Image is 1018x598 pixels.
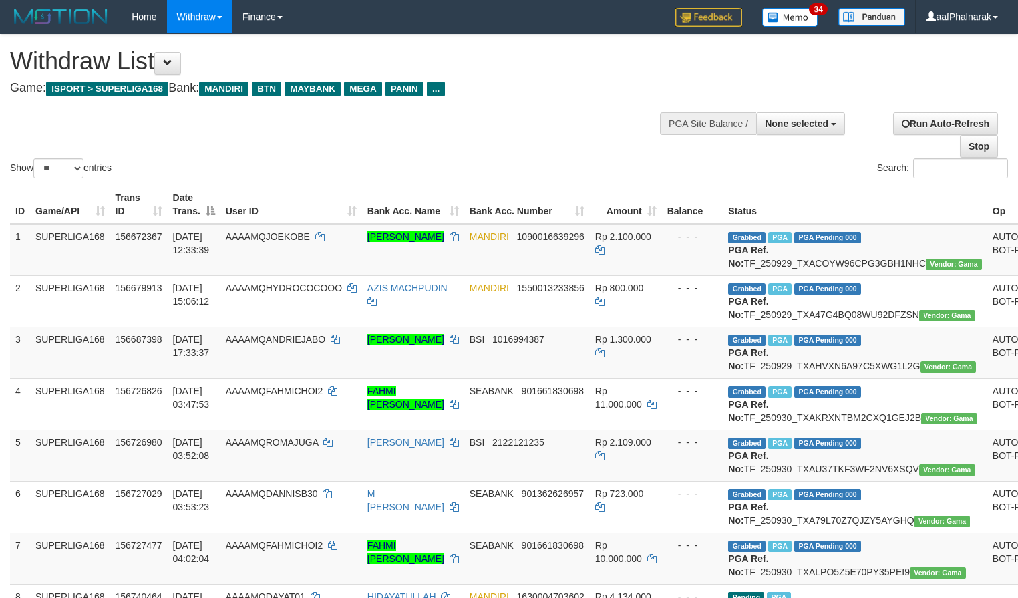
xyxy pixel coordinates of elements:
[30,327,110,378] td: SUPERLIGA168
[30,275,110,327] td: SUPERLIGA168
[285,82,341,96] span: MAYBANK
[919,464,975,476] span: Vendor URL: https://trx31.1velocity.biz
[595,437,651,448] span: Rp 2.109.000
[10,82,665,95] h4: Game: Bank:
[116,386,162,396] span: 156726826
[768,335,792,346] span: Marked by aafsoycanthlai
[362,186,464,224] th: Bank Acc. Name: activate to sort column ascending
[667,333,718,346] div: - - -
[46,82,168,96] span: ISPORT > SUPERLIGA168
[893,112,998,135] a: Run Auto-Refresh
[595,488,643,499] span: Rp 723.000
[794,489,861,500] span: PGA Pending
[367,437,444,448] a: [PERSON_NAME]
[385,82,423,96] span: PANIN
[728,450,768,474] b: PGA Ref. No:
[10,275,30,327] td: 2
[723,186,987,224] th: Status
[10,481,30,533] td: 6
[768,232,792,243] span: Marked by aafsengchandara
[921,413,977,424] span: Vendor URL: https://trx31.1velocity.biz
[595,540,642,564] span: Rp 10.000.000
[226,540,323,551] span: AAAAMQFAHMICHOI2
[30,481,110,533] td: SUPERLIGA168
[667,436,718,449] div: - - -
[919,310,975,321] span: Vendor URL: https://trx31.1velocity.biz
[344,82,382,96] span: MEGA
[427,82,445,96] span: ...
[367,386,444,410] a: FAHMI [PERSON_NAME]
[173,488,210,512] span: [DATE] 03:53:23
[226,386,323,396] span: AAAAMQFAHMICHOI2
[765,118,828,129] span: None selected
[199,82,248,96] span: MANDIRI
[116,231,162,242] span: 156672367
[728,245,768,269] b: PGA Ref. No:
[252,82,281,96] span: BTN
[794,335,861,346] span: PGA Pending
[768,386,792,398] span: Marked by aafandaneth
[914,516,971,527] span: Vendor URL: https://trx31.1velocity.biz
[367,231,444,242] a: [PERSON_NAME]
[595,334,651,345] span: Rp 1.300.000
[768,438,792,449] span: Marked by aafromsomean
[667,539,718,552] div: - - -
[522,488,584,499] span: Copy 901362626957 to clipboard
[728,296,768,320] b: PGA Ref. No:
[762,8,818,27] img: Button%20Memo.svg
[590,186,662,224] th: Amount: activate to sort column ascending
[809,3,827,15] span: 34
[173,386,210,410] span: [DATE] 03:47:53
[723,224,987,276] td: TF_250929_TXACOYW96CPG3GBH1NHC
[367,283,448,293] a: AZIS MACHPUDIN
[667,384,718,398] div: - - -
[226,231,310,242] span: AAAAMQJOEKOBE
[110,186,168,224] th: Trans ID: activate to sort column ascending
[367,334,444,345] a: [PERSON_NAME]
[768,283,792,295] span: Marked by aafsengchandara
[768,489,792,500] span: Marked by aafandaneth
[517,231,584,242] span: Copy 1090016639296 to clipboard
[470,540,514,551] span: SEABANK
[723,430,987,481] td: TF_250930_TXAU37TKF3WF2NV6XSQV
[794,232,861,243] span: PGA Pending
[116,488,162,499] span: 156727029
[492,437,544,448] span: Copy 2122121235 to clipboard
[960,135,998,158] a: Stop
[492,334,544,345] span: Copy 1016994387 to clipboard
[10,327,30,378] td: 3
[367,540,444,564] a: FAHMI [PERSON_NAME]
[226,283,342,293] span: AAAAMQHYDROCOCOOO
[794,386,861,398] span: PGA Pending
[723,533,987,584] td: TF_250930_TXALPO5Z5E70PY35PEI9
[10,48,665,75] h1: Withdraw List
[660,112,756,135] div: PGA Site Balance /
[10,7,112,27] img: MOTION_logo.png
[470,437,485,448] span: BSI
[794,283,861,295] span: PGA Pending
[464,186,590,224] th: Bank Acc. Number: activate to sort column ascending
[794,541,861,552] span: PGA Pending
[728,283,766,295] span: Grabbed
[675,8,742,27] img: Feedback.jpg
[10,186,30,224] th: ID
[10,533,30,584] td: 7
[173,283,210,307] span: [DATE] 15:06:12
[173,437,210,461] span: [DATE] 03:52:08
[522,540,584,551] span: Copy 901661830698 to clipboard
[667,230,718,243] div: - - -
[794,438,861,449] span: PGA Pending
[723,275,987,327] td: TF_250929_TXA47G4BQ08WU92DFZSN
[30,378,110,430] td: SUPERLIGA168
[30,186,110,224] th: Game/API: activate to sort column ascending
[595,231,651,242] span: Rp 2.100.000
[10,158,112,178] label: Show entries
[226,437,318,448] span: AAAAMQROMAJUGA
[756,112,845,135] button: None selected
[116,334,162,345] span: 156687398
[173,231,210,255] span: [DATE] 12:33:39
[667,487,718,500] div: - - -
[517,283,584,293] span: Copy 1550013233856 to clipboard
[913,158,1008,178] input: Search:
[30,430,110,481] td: SUPERLIGA168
